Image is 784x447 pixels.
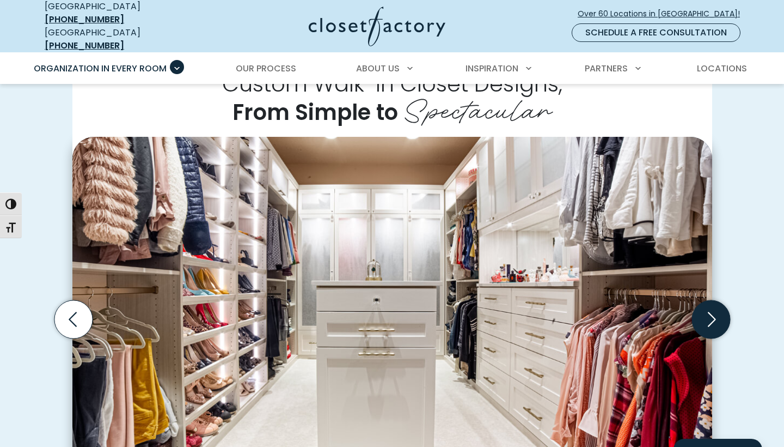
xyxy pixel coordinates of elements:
span: Locations [697,62,747,75]
span: Spectacular [403,86,552,129]
a: Over 60 Locations in [GEOGRAPHIC_DATA]! [577,4,749,23]
span: Our Process [236,62,296,75]
a: Schedule a Free Consultation [572,23,740,42]
span: Partners [585,62,628,75]
span: Organization in Every Room [34,62,167,75]
a: [PHONE_NUMBER] [45,39,124,52]
img: Closet Factory Logo [309,7,445,46]
nav: Primary Menu [26,53,758,84]
div: [GEOGRAPHIC_DATA] [45,26,203,52]
span: From Simple to [232,97,398,128]
span: About Us [356,62,400,75]
span: Inspiration [465,62,518,75]
span: Over 60 Locations in [GEOGRAPHIC_DATA]! [578,8,749,20]
button: Next slide [688,296,734,343]
a: [PHONE_NUMBER] [45,13,124,26]
button: Previous slide [50,296,97,343]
